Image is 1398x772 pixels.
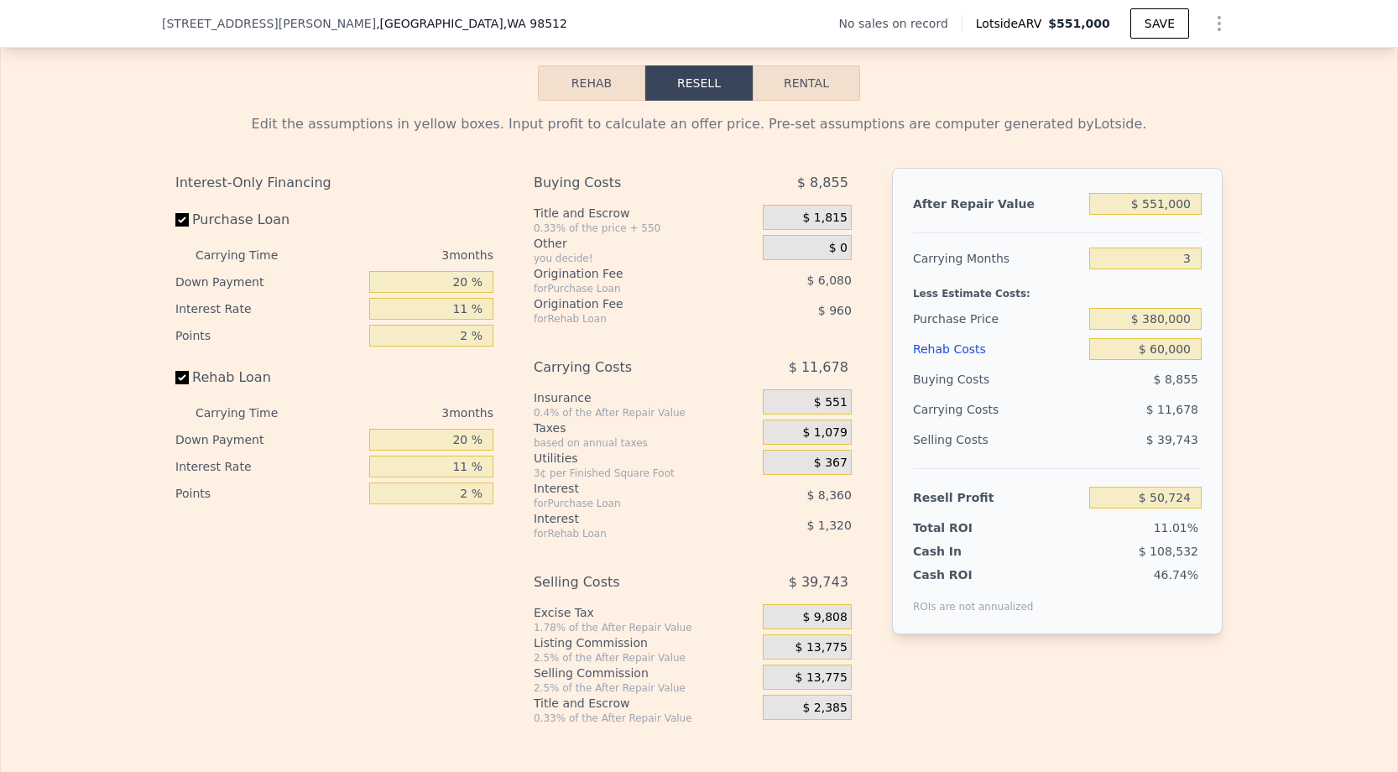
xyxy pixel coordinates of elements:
span: $ 960 [818,304,852,317]
div: No sales on record [839,15,962,32]
div: 0.4% of the After Repair Value [534,406,756,420]
div: 2.5% of the After Repair Value [534,681,756,695]
div: 0.33% of the price + 550 [534,222,756,235]
input: Purchase Loan [175,213,189,227]
div: Buying Costs [913,364,1082,394]
span: $ 1,079 [802,425,847,441]
div: Points [175,322,363,349]
span: 46.74% [1154,568,1198,582]
div: Total ROI [913,519,1018,536]
span: $ 367 [814,456,848,471]
div: Interest Rate [175,295,363,322]
div: Insurance [534,389,756,406]
div: Buying Costs [534,168,721,198]
div: Less Estimate Costs: [913,274,1202,304]
div: Interest [534,480,721,497]
div: 3¢ per Finished Square Foot [534,467,756,480]
div: 3 months [311,242,493,269]
div: 2.5% of the After Repair Value [534,651,756,665]
span: $ 0 [829,241,848,256]
span: $ 1,320 [806,519,851,532]
div: Selling Commission [534,665,756,681]
span: $ 2,385 [802,701,847,716]
div: Origination Fee [534,295,721,312]
span: $551,000 [1048,17,1110,30]
div: Interest [534,510,721,527]
div: Taxes [534,420,756,436]
div: Interest-Only Financing [175,168,493,198]
div: 3 months [311,399,493,426]
div: Carrying Time [196,399,305,426]
label: Rehab Loan [175,363,363,393]
div: After Repair Value [913,189,1082,219]
button: Rehab [538,65,645,101]
div: Carrying Months [913,243,1082,274]
div: Carrying Time [196,242,305,269]
span: , [GEOGRAPHIC_DATA] [376,15,567,32]
div: for Purchase Loan [534,497,721,510]
div: ROIs are not annualized [913,583,1034,613]
button: Rental [753,65,860,101]
div: Resell Profit [913,482,1082,513]
div: 0.33% of the After Repair Value [534,712,756,725]
button: Show Options [1202,7,1236,40]
div: for Rehab Loan [534,527,721,540]
span: $ 6,080 [806,274,851,287]
div: Down Payment [175,269,363,295]
span: $ 11,678 [789,352,848,383]
div: Title and Escrow [534,695,756,712]
div: Points [175,480,363,507]
div: Title and Escrow [534,205,756,222]
span: , WA 98512 [503,17,567,30]
div: Other [534,235,756,252]
div: Selling Costs [534,567,721,597]
div: Utilities [534,450,756,467]
div: Interest Rate [175,453,363,480]
div: Listing Commission [534,634,756,651]
div: Selling Costs [913,425,1082,455]
span: $ 1,815 [802,211,847,226]
div: Purchase Price [913,304,1082,334]
span: 11.01% [1154,521,1198,535]
div: Carrying Costs [913,394,1018,425]
input: Rehab Loan [175,371,189,384]
span: $ 8,360 [806,488,851,502]
span: $ 39,743 [789,567,848,597]
span: $ 108,532 [1139,545,1198,558]
label: Purchase Loan [175,205,363,235]
button: Resell [645,65,753,101]
div: based on annual taxes [534,436,756,450]
div: Cash ROI [913,566,1034,583]
div: Excise Tax [534,604,756,621]
span: $ 551 [814,395,848,410]
span: $ 8,855 [797,168,848,198]
div: Carrying Costs [534,352,721,383]
div: 1.78% of the After Repair Value [534,621,756,634]
span: [STREET_ADDRESS][PERSON_NAME] [162,15,376,32]
span: $ 13,775 [796,670,848,686]
span: $ 13,775 [796,640,848,655]
div: for Purchase Loan [534,282,721,295]
span: Lotside ARV [976,15,1048,32]
div: Rehab Costs [913,334,1082,364]
div: you decide! [534,252,756,265]
span: $ 39,743 [1146,433,1198,446]
div: Origination Fee [534,265,721,282]
div: Down Payment [175,426,363,453]
button: SAVE [1130,8,1189,39]
span: $ 9,808 [802,610,847,625]
span: $ 11,678 [1146,403,1198,416]
div: for Rehab Loan [534,312,721,326]
div: Cash In [913,543,1018,560]
div: Edit the assumptions in yellow boxes. Input profit to calculate an offer price. Pre-set assumptio... [175,114,1223,134]
span: $ 8,855 [1154,373,1198,386]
